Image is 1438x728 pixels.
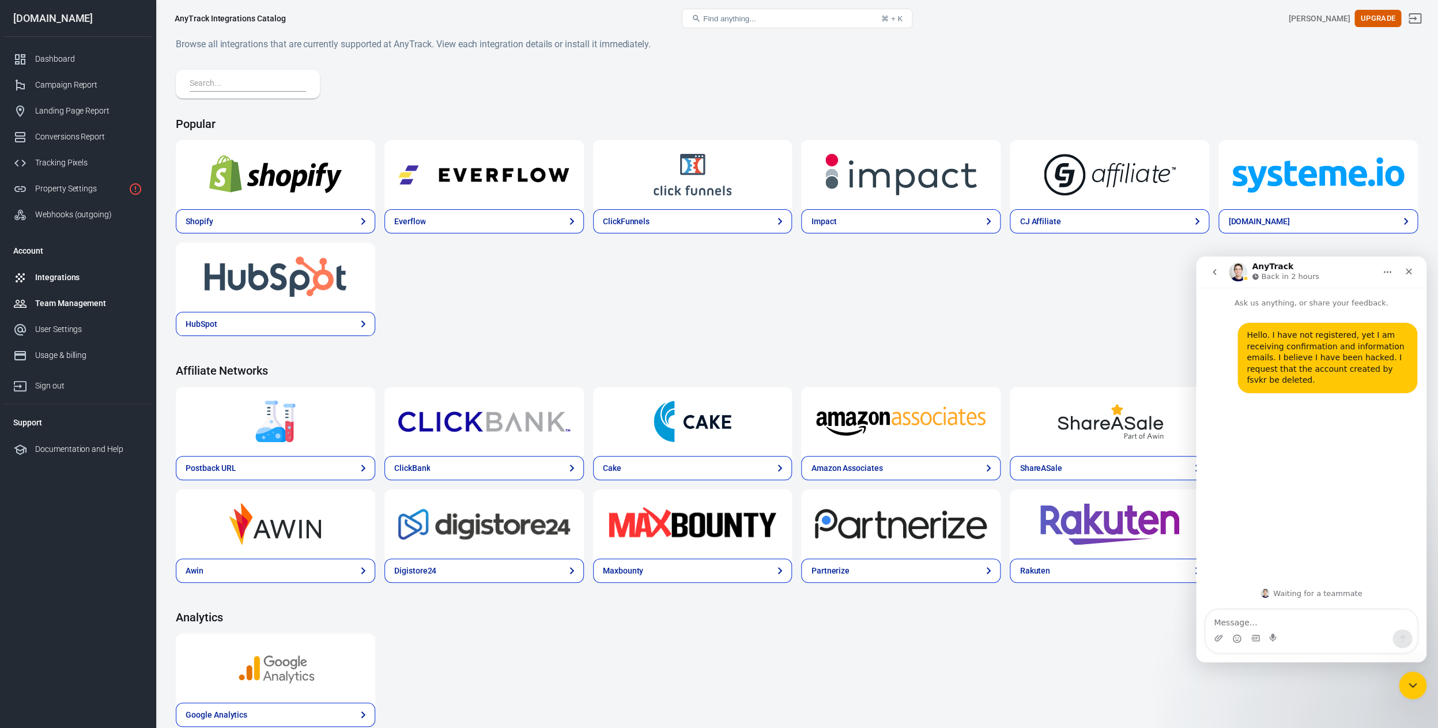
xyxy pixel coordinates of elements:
a: Usage & billing [4,342,152,368]
a: ClickBank [384,456,584,480]
img: HubSpot [190,257,361,298]
div: User Settings [35,323,142,335]
h4: Analytics [176,610,1418,624]
button: Find anything...⌘ + K [682,9,912,28]
input: Search... [190,77,301,92]
a: Amazon Associates [801,456,1001,480]
img: Everflow [398,154,570,195]
a: Shopify [176,209,375,233]
h6: Browse all integrations that are currently supported at AnyTrack. View each integration details o... [176,37,1418,51]
div: ClickBank [394,462,431,474]
a: Cake [593,387,792,456]
a: Impact [801,140,1001,209]
div: Webhooks (outgoing) [35,209,142,221]
img: Awin [190,503,361,545]
a: User Settings [4,316,152,342]
iframe: Intercom live chat [1399,672,1426,699]
a: Postback URL [176,456,375,480]
a: Dashboard [4,46,152,72]
a: Digistore24 [384,559,584,583]
li: Account [4,237,152,265]
a: Sign out [4,368,152,399]
div: Cake [603,462,621,474]
div: Digistore24 [394,565,436,577]
img: CJ Affiliate [1024,154,1195,195]
img: Partnerize [815,503,987,545]
img: ClickFunnels [607,154,779,195]
div: ClickFunnels [603,216,650,228]
a: Maxbounty [593,489,792,559]
div: AnyTrack Integrations Catalog [175,13,286,24]
iframe: Intercom live chat [1196,257,1426,662]
img: Cake [607,401,779,442]
div: Documentation and Help [35,443,142,455]
a: Everflow [384,209,584,233]
a: HubSpot [176,312,375,336]
a: Landing Page Report [4,98,152,124]
a: Amazon Associates [801,387,1001,456]
a: ClickBank [384,387,584,456]
a: Google Analytics [176,633,375,703]
div: Integrations [35,271,142,284]
a: Partnerize [801,559,1001,583]
img: Systeme.io [1232,154,1404,195]
div: Account id: LEsgpFT2 [1289,13,1350,25]
a: Property Settings [4,176,152,202]
a: Conversions Report [4,124,152,150]
div: CJ Affiliate [1020,216,1060,228]
a: Campaign Report [4,72,152,98]
a: Maxbounty [593,559,792,583]
div: Rakuten [1020,565,1050,577]
a: Everflow [384,140,584,209]
div: Property Settings [35,183,124,195]
img: Rakuten [1024,503,1195,545]
div: Campaign Report [35,79,142,91]
a: Google Analytics [176,703,375,727]
div: Amazon Associates [811,462,882,474]
a: ClickFunnels [593,140,792,209]
img: Impact [815,154,987,195]
a: ClickFunnels [593,209,792,233]
img: Postback URL [190,401,361,442]
h4: Affiliate Networks [176,364,1418,378]
a: Team Management [4,291,152,316]
a: Awin [176,559,375,583]
img: Digistore24 [398,503,570,545]
img: ClickBank [398,401,570,442]
img: Shopify [190,154,361,195]
a: ShareASale [1010,456,1209,480]
div: ShareASale [1020,462,1062,474]
span: Find anything... [703,14,756,23]
div: Sign out [35,380,142,392]
div: Conversions Report [35,131,142,143]
div: Dashboard [35,53,142,65]
a: Partnerize [801,489,1001,559]
div: ⌘ + K [881,14,903,23]
a: Rakuten [1010,489,1209,559]
a: CJ Affiliate [1010,140,1209,209]
a: Tracking Pixels [4,150,152,176]
svg: Property is not installed yet [129,182,142,196]
h4: Popular [176,117,1418,131]
a: CJ Affiliate [1010,209,1209,233]
div: Partnerize [811,565,850,577]
div: Everflow [394,216,426,228]
a: ShareASale [1010,387,1209,456]
div: Awin [186,565,203,577]
div: Impact [811,216,836,228]
div: Usage & billing [35,349,142,361]
a: Sign out [1401,5,1429,32]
